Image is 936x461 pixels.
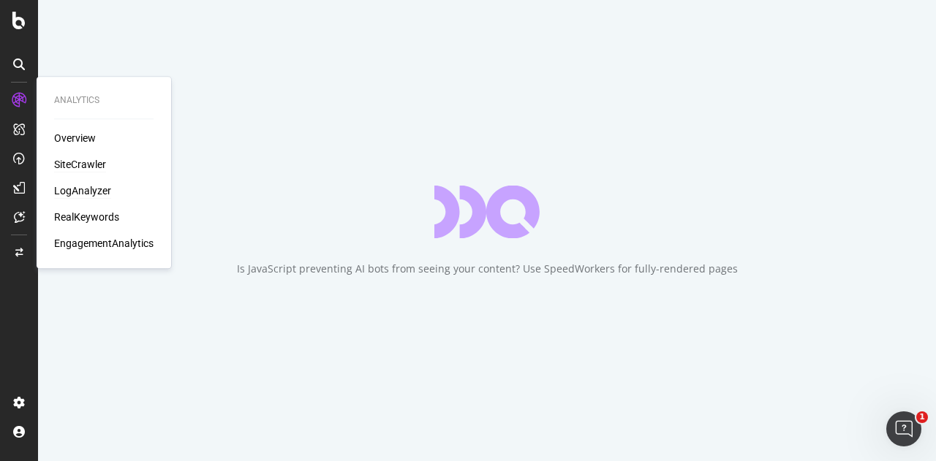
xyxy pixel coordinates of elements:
a: SiteCrawler [54,157,106,172]
a: RealKeywords [54,210,119,224]
span: 1 [916,411,928,423]
a: Overview [54,131,96,145]
a: LogAnalyzer [54,183,111,198]
div: Is JavaScript preventing AI bots from seeing your content? Use SpeedWorkers for fully-rendered pages [237,262,738,276]
iframe: Intercom live chat [886,411,921,446]
a: EngagementAnalytics [54,236,154,251]
div: Analytics [54,94,154,107]
div: animation [434,186,540,238]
